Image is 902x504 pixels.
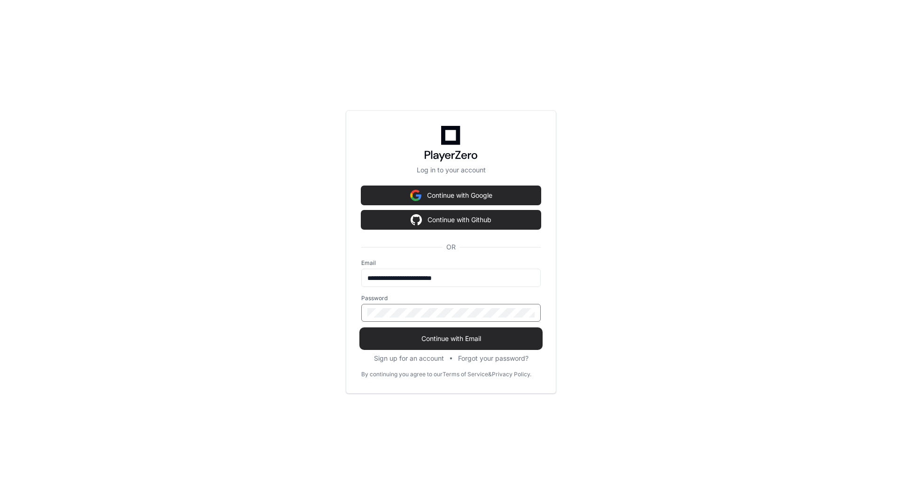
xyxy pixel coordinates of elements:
[361,186,541,205] button: Continue with Google
[361,334,541,343] span: Continue with Email
[374,354,444,363] button: Sign up for an account
[361,371,443,378] div: By continuing you agree to our
[443,242,459,252] span: OR
[361,210,541,229] button: Continue with Github
[488,371,492,378] div: &
[361,165,541,175] p: Log in to your account
[458,354,529,363] button: Forgot your password?
[361,259,541,267] label: Email
[410,186,421,205] img: Sign in with google
[361,295,541,302] label: Password
[492,371,531,378] a: Privacy Policy.
[411,210,422,229] img: Sign in with google
[443,371,488,378] a: Terms of Service
[361,329,541,348] button: Continue with Email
